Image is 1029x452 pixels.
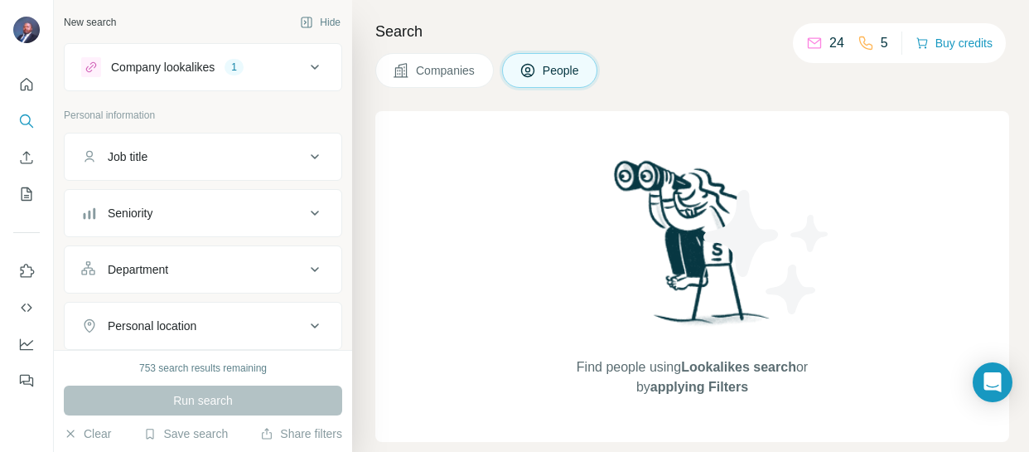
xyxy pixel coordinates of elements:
div: Job title [108,148,147,165]
p: 5 [881,33,888,53]
button: Company lookalikes1 [65,47,341,87]
button: Personal location [65,306,341,346]
button: Feedback [13,366,40,396]
button: Search [13,106,40,136]
button: Clear [64,425,111,442]
p: Personal information [64,108,342,123]
span: Find people using or by [559,357,824,397]
span: People [543,62,581,79]
div: New search [64,15,116,30]
button: Dashboard [13,329,40,359]
div: 753 search results remaining [139,361,267,376]
h4: Search [375,20,1009,43]
button: Enrich CSV [13,143,40,173]
button: Share filters [260,425,342,442]
div: Open Intercom Messenger [973,362,1012,402]
button: Department [65,250,341,289]
button: Hide [288,10,352,35]
button: Job title [65,137,341,177]
img: Surfe Illustration - Woman searching with binoculars [606,156,779,341]
p: 24 [829,33,844,53]
button: My lists [13,179,40,209]
div: Department [108,261,168,278]
div: Seniority [108,205,152,221]
button: Use Surfe on LinkedIn [13,256,40,286]
button: Save search [143,425,228,442]
span: Companies [416,62,476,79]
div: Company lookalikes [111,59,215,75]
div: 1 [225,60,244,75]
span: applying Filters [650,380,748,394]
img: Surfe Illustration - Stars [693,177,842,327]
span: Lookalikes search [681,360,796,374]
button: Buy credits [915,32,993,55]
button: Seniority [65,193,341,233]
div: Personal location [108,318,196,334]
button: Use Surfe API [13,293,40,323]
button: Quick start [13,70,40,100]
img: Avatar [13,17,40,43]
